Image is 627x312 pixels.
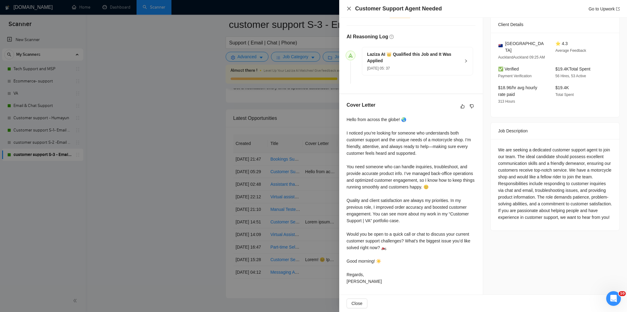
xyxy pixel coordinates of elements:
[498,44,503,48] img: 🇳🇿
[498,123,612,139] div: Job Description
[347,299,367,308] button: Close
[460,104,465,109] span: like
[348,53,353,58] span: send
[555,48,586,53] span: Average Feedback
[347,101,375,109] h5: Cover Letter
[367,51,460,64] h5: Laziza AI 👑 Qualified this Job and It Was Applied
[606,291,621,306] iframe: Intercom live chat
[347,6,351,11] span: close
[555,93,574,97] span: Total Spent
[498,67,519,71] span: ✅ Verified
[389,35,394,39] span: question-circle
[588,6,620,11] a: Go to Upworkexport
[470,104,474,109] span: dislike
[355,5,442,13] h4: Customer Support Agent Needed
[464,59,468,63] span: right
[498,16,612,33] div: Client Details
[555,41,568,46] span: ⭐ 4.3
[498,55,545,59] span: AucklandAuckland 09:25 AM
[347,33,388,40] h5: AI Reasoning Log
[498,146,612,221] div: We are seeking a dedicated customer support agent to join our team. The ideal candidate should po...
[619,291,626,296] span: 10
[347,6,351,11] button: Close
[555,74,586,78] span: 56 Hires, 53 Active
[616,7,620,11] span: export
[498,99,515,104] span: 313 Hours
[555,67,590,71] span: $19.4K Total Spent
[367,66,390,70] span: [DATE] 05: 37
[498,85,537,97] span: $18.96/hr avg hourly rate paid
[459,103,466,110] button: like
[468,103,475,110] button: dislike
[347,116,475,285] div: Hello from across the globe! 🌏 I noticed you’re looking for someone who understands both customer...
[351,300,362,307] span: Close
[498,74,531,78] span: Payment Verification
[505,40,546,54] span: [GEOGRAPHIC_DATA]
[555,85,569,90] span: $19.4K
